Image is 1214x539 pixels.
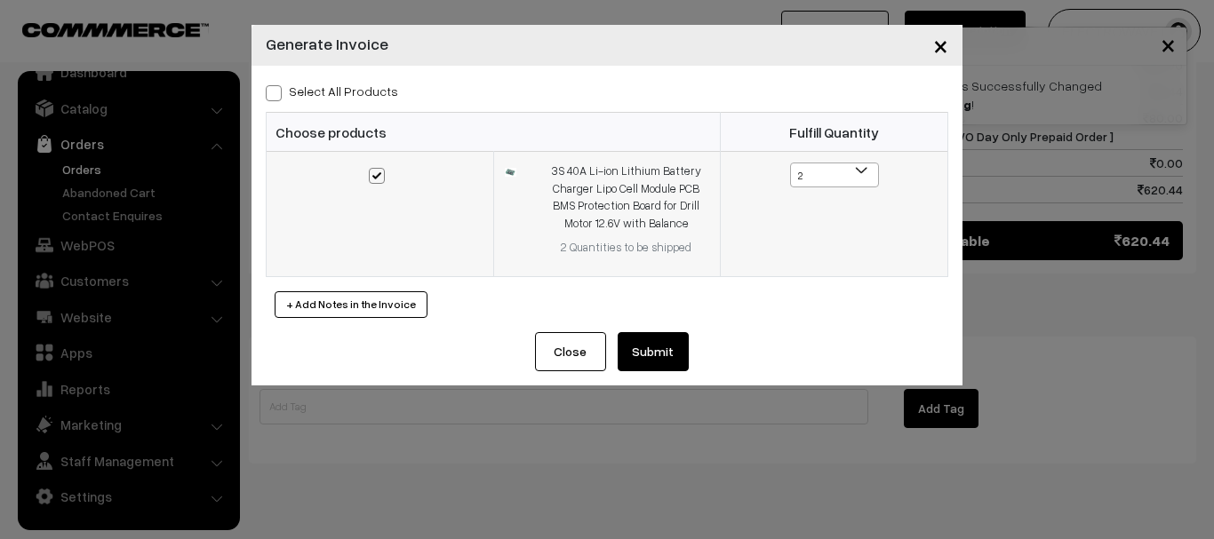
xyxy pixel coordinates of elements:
h4: Generate Invoice [266,32,388,56]
label: Select all Products [266,82,398,100]
span: 2 [791,163,878,188]
span: 2 [790,162,879,187]
button: Submit [618,332,689,371]
div: 2 Quantities to be shipped [543,239,709,257]
th: Fulfill Quantity [721,113,948,152]
th: Choose products [267,113,721,152]
button: Close [535,332,606,371]
button: Close [919,18,962,73]
div: 3S 40A Li-ion Lithium Battery Charger Lipo Cell Module PCB BMS Protection Board for Drill Motor 1... [543,162,709,232]
button: + Add Notes in the Invoice [275,291,427,318]
img: 1689084353480961X8rqEWeEL_SL1162_.jpg [505,168,516,177]
span: × [933,28,948,61]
